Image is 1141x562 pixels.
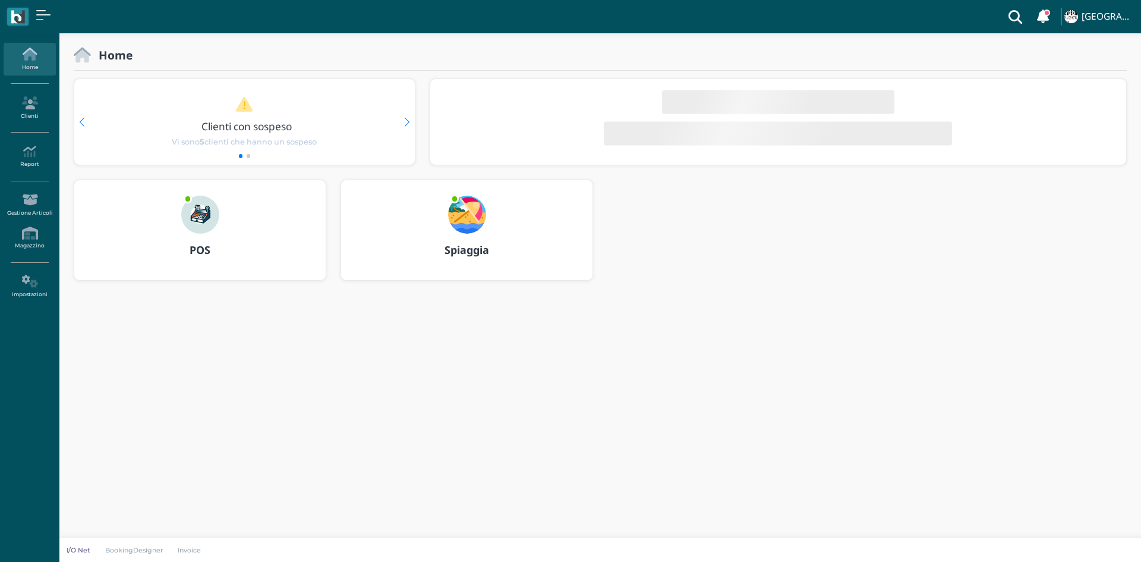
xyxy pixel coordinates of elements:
img: ... [181,196,219,234]
b: Spiaggia [445,243,489,257]
a: Impostazioni [4,270,55,303]
div: Previous slide [79,118,84,127]
div: Next slide [404,118,409,127]
a: Magazzino [4,222,55,255]
img: ... [1064,10,1077,23]
a: Clienti con sospeso Vi sono5clienti che hanno un sospeso [97,96,392,147]
a: ... POS [74,180,326,295]
img: logo [11,10,24,24]
a: ... [GEOGRAPHIC_DATA] [1063,2,1134,31]
h4: [GEOGRAPHIC_DATA] [1082,12,1134,22]
a: Clienti [4,92,55,124]
a: Gestione Articoli [4,189,55,221]
a: Report [4,140,55,173]
div: 1 / 2 [74,79,415,165]
a: ... Spiaggia [341,180,593,295]
h2: Home [91,49,133,61]
a: Home [4,43,55,76]
span: Vi sono clienti che hanno un sospeso [172,136,317,147]
iframe: Help widget launcher [1057,525,1131,552]
h3: Clienti con sospeso [99,121,394,132]
img: ... [448,196,486,234]
b: 5 [200,137,204,146]
b: POS [190,243,210,257]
